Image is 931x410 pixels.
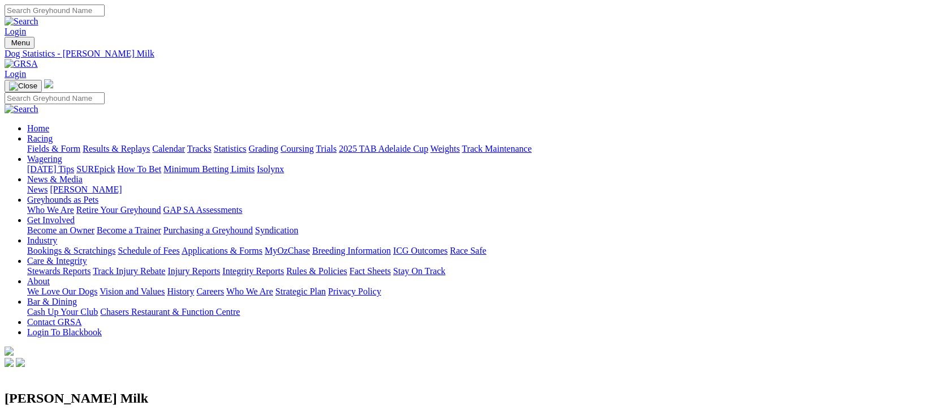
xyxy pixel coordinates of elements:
a: Track Injury Rebate [93,266,165,276]
img: Search [5,104,38,114]
a: 2025 TAB Adelaide Cup [339,144,428,153]
img: Close [9,82,37,91]
a: Greyhounds as Pets [27,195,98,204]
a: Integrity Reports [222,266,284,276]
a: Care & Integrity [27,256,87,266]
a: MyOzChase [265,246,310,255]
button: Toggle navigation [5,37,35,49]
a: Tracks [187,144,212,153]
a: Purchasing a Greyhound [163,225,253,235]
img: facebook.svg [5,358,14,367]
a: Applications & Forms [182,246,262,255]
a: Calendar [152,144,185,153]
a: Track Maintenance [462,144,532,153]
span: Menu [11,39,30,47]
div: Get Involved [27,225,926,236]
a: History [167,287,194,296]
a: Weights [430,144,460,153]
a: [DATE] Tips [27,164,74,174]
a: Login To Blackbook [27,327,102,337]
img: logo-grsa-white.png [5,347,14,356]
a: Who We Are [226,287,273,296]
a: News [27,185,48,194]
a: Get Involved [27,215,75,225]
div: Wagering [27,164,926,174]
a: Retire Your Greyhound [76,205,161,215]
a: Bookings & Scratchings [27,246,115,255]
a: GAP SA Assessments [163,205,243,215]
a: Who We Are [27,205,74,215]
img: logo-grsa-white.png [44,79,53,88]
img: twitter.svg [16,358,25,367]
input: Search [5,92,105,104]
a: ICG Outcomes [393,246,447,255]
div: Care & Integrity [27,266,926,276]
a: Vision and Values [100,287,165,296]
a: Industry [27,236,57,245]
a: Contact GRSA [27,317,81,327]
a: Isolynx [257,164,284,174]
a: Results & Replays [83,144,150,153]
a: Racing [27,134,53,143]
div: Greyhounds as Pets [27,205,926,215]
img: GRSA [5,59,38,69]
a: Login [5,69,26,79]
a: About [27,276,50,286]
div: Industry [27,246,926,256]
a: Cash Up Your Club [27,307,98,317]
a: Become a Trainer [97,225,161,235]
div: Bar & Dining [27,307,926,317]
a: Grading [249,144,278,153]
h2: [PERSON_NAME] Milk [5,391,926,406]
a: Chasers Restaurant & Function Centre [100,307,240,317]
a: Fact Sheets [350,266,391,276]
a: Statistics [214,144,247,153]
a: Injury Reports [167,266,220,276]
a: Fields & Form [27,144,80,153]
a: Stewards Reports [27,266,90,276]
a: News & Media [27,174,83,184]
a: Privacy Policy [328,287,381,296]
button: Toggle navigation [5,80,42,92]
div: Racing [27,144,926,154]
a: Race Safe [450,246,486,255]
input: Search [5,5,105,16]
a: Careers [196,287,224,296]
a: Rules & Policies [286,266,347,276]
a: Dog Statistics - [PERSON_NAME] Milk [5,49,926,59]
a: Coursing [281,144,314,153]
a: Login [5,27,26,36]
a: We Love Our Dogs [27,287,97,296]
a: Syndication [255,225,298,235]
a: Become an Owner [27,225,94,235]
a: Home [27,123,49,133]
a: Trials [316,144,337,153]
a: [PERSON_NAME] [50,185,122,194]
a: SUREpick [76,164,115,174]
a: Minimum Betting Limits [163,164,255,174]
a: How To Bet [118,164,162,174]
div: About [27,287,926,297]
a: Bar & Dining [27,297,77,306]
a: Breeding Information [312,246,391,255]
a: Strategic Plan [275,287,326,296]
a: Wagering [27,154,62,164]
a: Stay On Track [393,266,445,276]
img: Search [5,16,38,27]
div: News & Media [27,185,926,195]
a: Schedule of Fees [118,246,179,255]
